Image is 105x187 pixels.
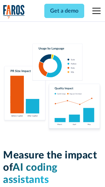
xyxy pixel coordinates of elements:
img: Logo of the analytics and reporting company Faros. [3,5,25,19]
a: home [3,5,25,19]
a: Get a demo [44,4,84,18]
h1: Measure the impact of [3,149,102,186]
img: Charts tracking GitHub Copilot's usage and impact on velocity and quality [3,44,102,133]
span: AI coding assistants [3,163,58,185]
